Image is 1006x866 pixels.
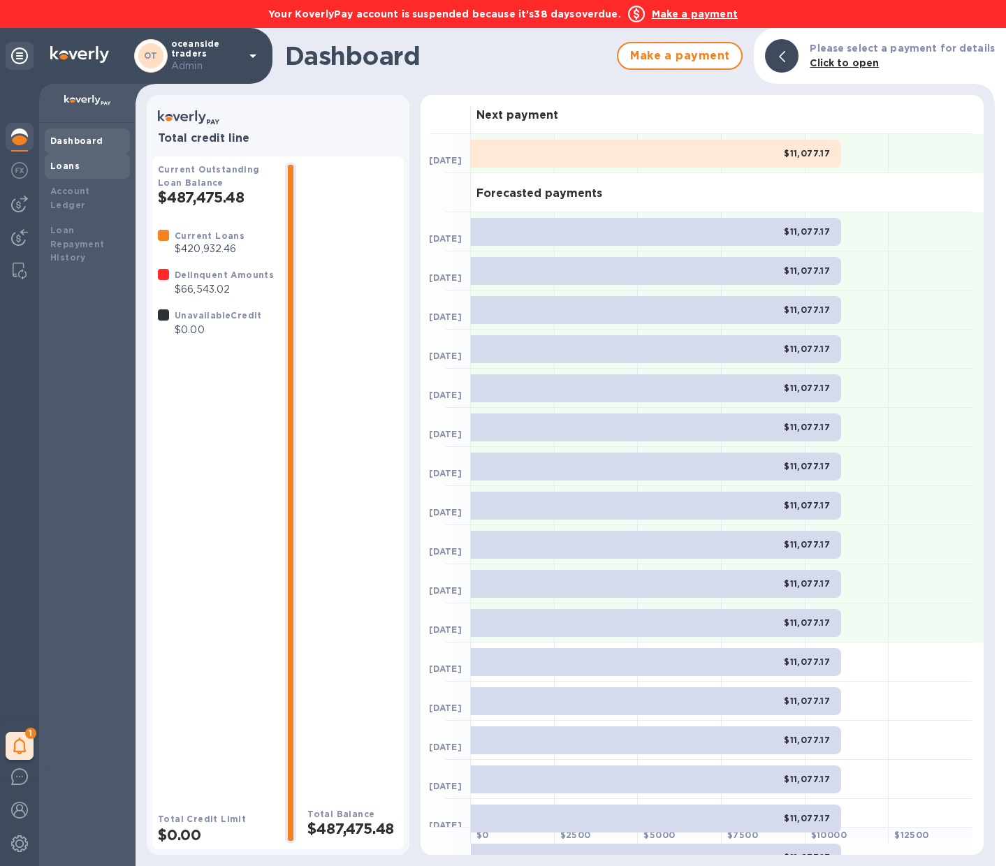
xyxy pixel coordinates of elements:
h3: Next payment [476,109,558,122]
b: $11,077.17 [784,813,830,823]
b: Please select a payment for details [810,43,995,54]
p: Admin [171,59,241,73]
b: $11,077.17 [784,265,830,276]
h2: $0.00 [158,826,274,844]
b: [DATE] [429,155,462,166]
b: $11,077.17 [784,226,830,237]
b: $ 5000 [643,830,675,840]
span: Make a payment [629,47,730,64]
b: Current Loans [175,230,245,241]
b: Unavailable Credit [175,310,262,321]
b: [DATE] [429,742,462,752]
b: Dashboard [50,135,103,146]
b: [DATE] [429,703,462,713]
b: $ 10000 [811,830,847,840]
b: $11,077.17 [784,696,830,706]
b: Delinquent Amounts [175,270,274,280]
b: $11,077.17 [784,383,830,393]
b: Total Credit Limit [158,814,246,824]
b: $11,077.17 [784,461,830,471]
span: 1 [25,728,36,739]
p: $66,543.02 [175,282,274,297]
b: $11,077.17 [784,148,830,159]
b: $11,077.17 [784,852,830,863]
img: Logo [50,46,109,63]
b: [DATE] [429,507,462,518]
b: $ 12500 [894,830,928,840]
b: [DATE] [429,468,462,478]
b: $11,077.17 [784,578,830,589]
b: $ 2500 [560,830,591,840]
b: $11,077.17 [784,617,830,628]
b: Make a payment [652,8,738,20]
h1: Dashboard [285,41,610,71]
b: [DATE] [429,820,462,830]
b: [DATE] [429,429,462,439]
b: $11,077.17 [784,422,830,432]
b: Total Balance [307,809,374,819]
b: $ 0 [476,830,489,840]
button: Make a payment [617,42,743,70]
img: Foreign exchange [11,162,28,179]
b: $11,077.17 [784,735,830,745]
b: $11,077.17 [784,344,830,354]
b: [DATE] [429,781,462,791]
b: $11,077.17 [784,656,830,667]
b: [DATE] [429,663,462,674]
b: [DATE] [429,546,462,557]
b: [DATE] [429,585,462,596]
b: Loan Repayment History [50,225,105,263]
b: Account Ledger [50,186,90,210]
b: [DATE] [429,272,462,283]
b: $ 7500 [727,830,758,840]
p: $0.00 [175,323,262,337]
b: [DATE] [429,233,462,244]
b: $11,077.17 [784,304,830,315]
b: $11,077.17 [784,539,830,550]
h2: $487,475.48 [307,820,398,837]
p: $420,932.46 [175,242,245,256]
b: Click to open [810,57,879,68]
b: OT [144,50,158,61]
b: $11,077.17 [784,500,830,511]
b: [DATE] [429,311,462,322]
b: [DATE] [429,351,462,361]
b: [DATE] [429,624,462,635]
b: $11,077.17 [784,774,830,784]
b: [DATE] [429,390,462,400]
p: oceanside traders [171,39,241,73]
b: Current Outstanding Loan Balance [158,164,260,188]
b: Your KoverlyPay account is suspended because it’s 38 days overdue. [268,8,621,20]
h3: Forecasted payments [476,187,602,200]
b: Loans [50,161,80,171]
div: Unpin categories [6,42,34,70]
h3: Total credit line [158,132,398,145]
h2: $487,475.48 [158,189,274,206]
